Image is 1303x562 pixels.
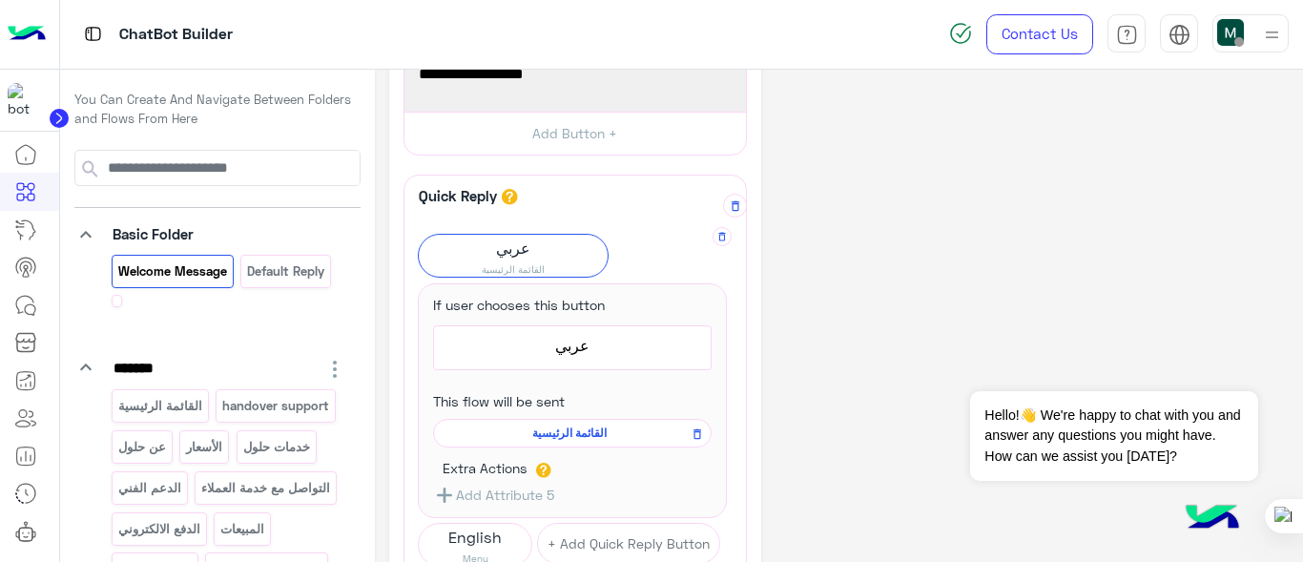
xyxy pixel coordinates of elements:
img: userImage [1217,19,1244,46]
i: keyboard_arrow_down [74,223,97,246]
img: tab [81,22,105,46]
span: القائمة الرئيسية [419,261,608,277]
p: الدعم الفني [116,477,182,499]
p: القائمة الرئيسية [116,395,203,417]
label: If user chooses this button [433,295,605,315]
span: عربي [441,333,704,358]
img: tab [1116,24,1138,46]
p: Welcome Message [116,260,228,282]
span: Hello!👋 We're happy to chat with you and answer any questions you might have. How can we assist y... [970,391,1257,481]
label: This flow will be sent [433,391,565,411]
a: Contact Us [986,14,1093,54]
p: الدفع الالكتروني [116,518,201,540]
img: tab [1169,24,1190,46]
label: Extra Actions [443,461,527,476]
img: hulul-logo.png [1179,486,1246,552]
button: Delete Quick Reply Button [713,227,732,246]
div: القائمة الرئيسية [433,419,712,448]
p: خدمات حلول [241,436,311,458]
p: Default reply [246,260,326,282]
p: handover support [221,395,331,417]
span: عربي [419,235,608,261]
button: Delete Quick Reply [723,194,747,218]
button: Remove Flow [685,422,709,446]
img: 114004088273201 [8,83,42,117]
p: المبيعات [219,518,266,540]
span: القائمة الرئيسية [444,425,694,442]
button: Add Attribute 5 [433,484,554,508]
p: عن حلول [116,436,167,458]
i: keyboard_arrow_down [74,356,97,379]
img: profile [1260,23,1284,47]
a: tab [1107,14,1146,54]
span: Basic Folder [113,225,194,242]
p: ChatBot Builder [119,22,233,48]
p: التواصل مع خدمة العملاء [200,477,332,499]
span: English [419,524,531,551]
h6: Quick Reply [414,187,502,204]
img: spinner [949,22,972,45]
p: الأسعار [185,436,224,458]
button: Add Button + [404,112,746,155]
img: Logo [8,14,46,54]
div: عربي [418,234,609,278]
p: You Can Create And Navigate Between Folders and Flows From Here [74,91,361,128]
div: عربي [433,325,712,370]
